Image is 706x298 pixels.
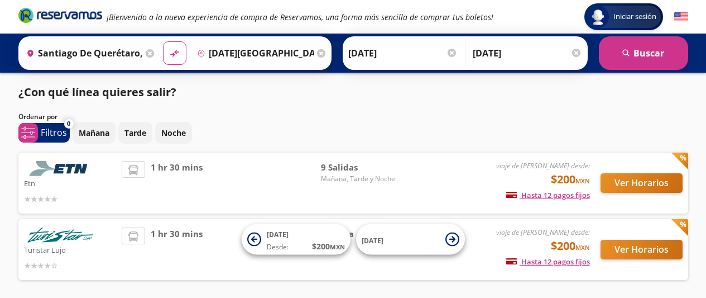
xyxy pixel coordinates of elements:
input: Elegir Fecha [348,39,458,67]
em: viaje de [PERSON_NAME] desde: [496,161,590,171]
span: $200 [551,238,590,254]
p: Tarde [124,127,146,139]
button: 0Filtros [18,123,70,143]
span: Mañana, Tarde y Noche [321,174,399,184]
span: Hasta 12 pagos fijos [506,257,590,267]
input: Buscar Origen [22,39,143,67]
button: Buscar [599,36,688,70]
button: Noche [155,122,192,144]
em: ¡Bienvenido a la nueva experiencia de compra de Reservamos, una forma más sencilla de comprar tus... [107,12,493,22]
p: Mañana [79,127,109,139]
p: Ordenar por [18,112,57,122]
span: Desde: [267,242,289,252]
button: Tarde [118,122,152,144]
img: Turistar Lujo [24,228,97,243]
span: 9 Salidas [321,161,399,174]
p: Turistar Lujo [24,243,117,256]
span: 0 [67,119,70,129]
button: [DATE] [356,224,465,255]
p: ¿Con qué línea quieres salir? [18,84,176,101]
span: [DATE] [267,230,289,239]
p: Etn [24,176,117,190]
input: Buscar Destino [193,39,314,67]
span: Hasta 12 pagos fijos [506,190,590,200]
em: viaje de [PERSON_NAME] desde: [496,228,590,237]
i: Brand Logo [18,7,102,23]
p: Filtros [41,126,67,139]
small: MXN [575,177,590,185]
span: [DATE] [362,235,383,245]
button: Mañana [73,122,116,144]
input: Opcional [473,39,582,67]
small: MXN [575,243,590,252]
button: Ver Horarios [601,240,683,259]
p: Noche [161,127,186,139]
a: Brand Logo [18,7,102,27]
button: Ver Horarios [601,173,683,193]
span: $ 200 [312,240,345,252]
small: MXN [330,243,345,251]
button: English [674,10,688,24]
span: $200 [551,171,590,188]
span: Iniciar sesión [609,11,661,22]
span: 1 hr 30 mins [151,228,203,272]
span: 1 hr 30 mins [151,161,203,205]
button: [DATE]Desde:$200MXN [242,224,350,255]
img: Etn [24,161,97,176]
